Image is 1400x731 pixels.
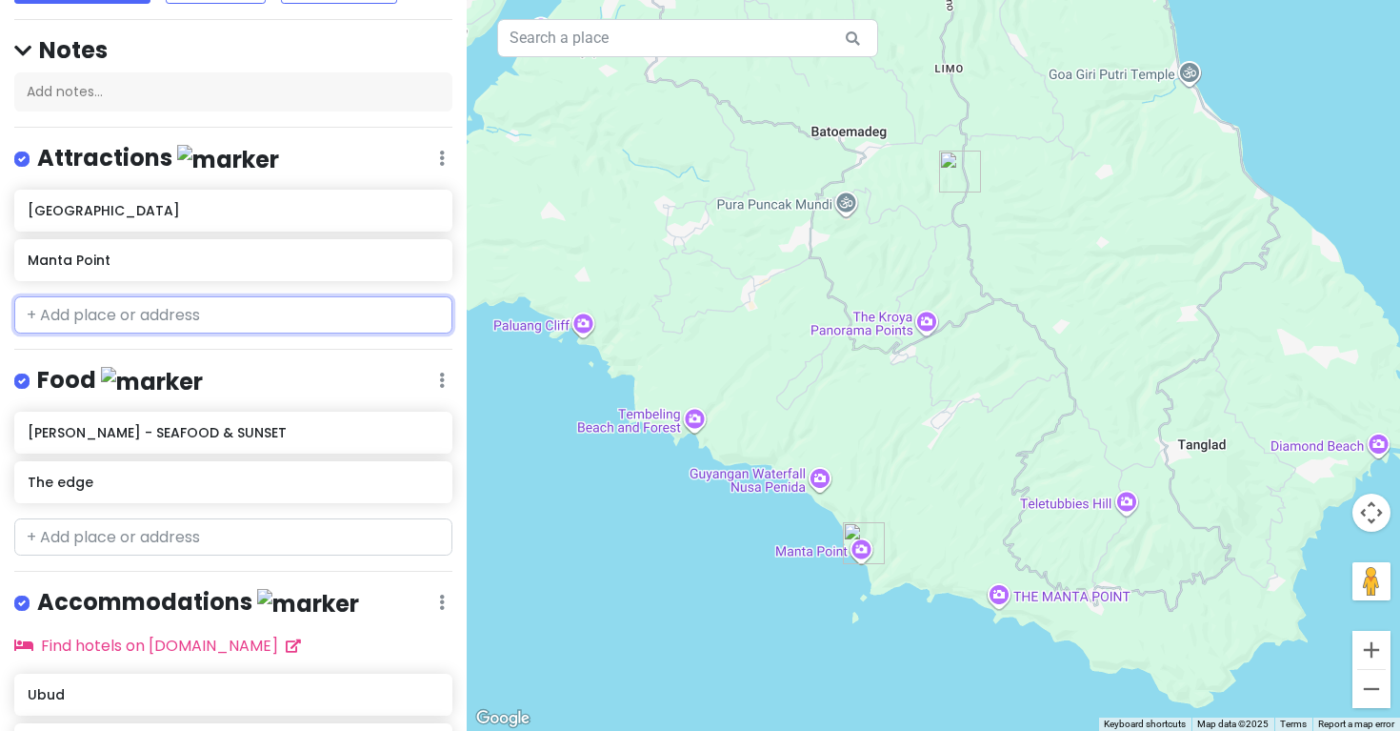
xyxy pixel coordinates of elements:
a: Terms (opens in new tab) [1280,719,1307,729]
a: Open this area in Google Maps (opens a new window) [471,706,534,731]
img: marker [177,145,279,174]
h6: Manta Point [28,252,438,269]
div: Add notes... [14,72,452,112]
img: marker [101,367,203,396]
h6: The edge [28,474,438,491]
span: Map data ©2025 [1197,719,1269,729]
button: Map camera controls [1352,494,1390,532]
h6: Ubud [28,686,438,703]
h4: Notes [14,35,452,65]
div: Penida Island [939,151,981,193]
img: Google [471,706,534,731]
h4: Accommodations [37,587,359,619]
input: Search a place [497,19,878,57]
button: Keyboard shortcuts [1104,718,1186,731]
h6: [GEOGRAPHIC_DATA] [28,202,438,219]
h4: Attractions [37,143,279,174]
h4: Food [37,365,203,396]
input: + Add place or address [14,296,452,335]
a: Find hotels on [DOMAIN_NAME] [14,635,301,657]
button: Drag Pegman onto the map to open Street View [1352,562,1390,600]
div: Manta Point [843,522,885,564]
button: Zoom out [1352,670,1390,708]
input: + Add place or address [14,518,452,557]
img: marker [257,589,359,619]
a: Report a map error [1318,719,1394,729]
button: Zoom in [1352,631,1390,669]
h6: [PERSON_NAME] - SEAFOOD & SUNSET [28,424,438,441]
